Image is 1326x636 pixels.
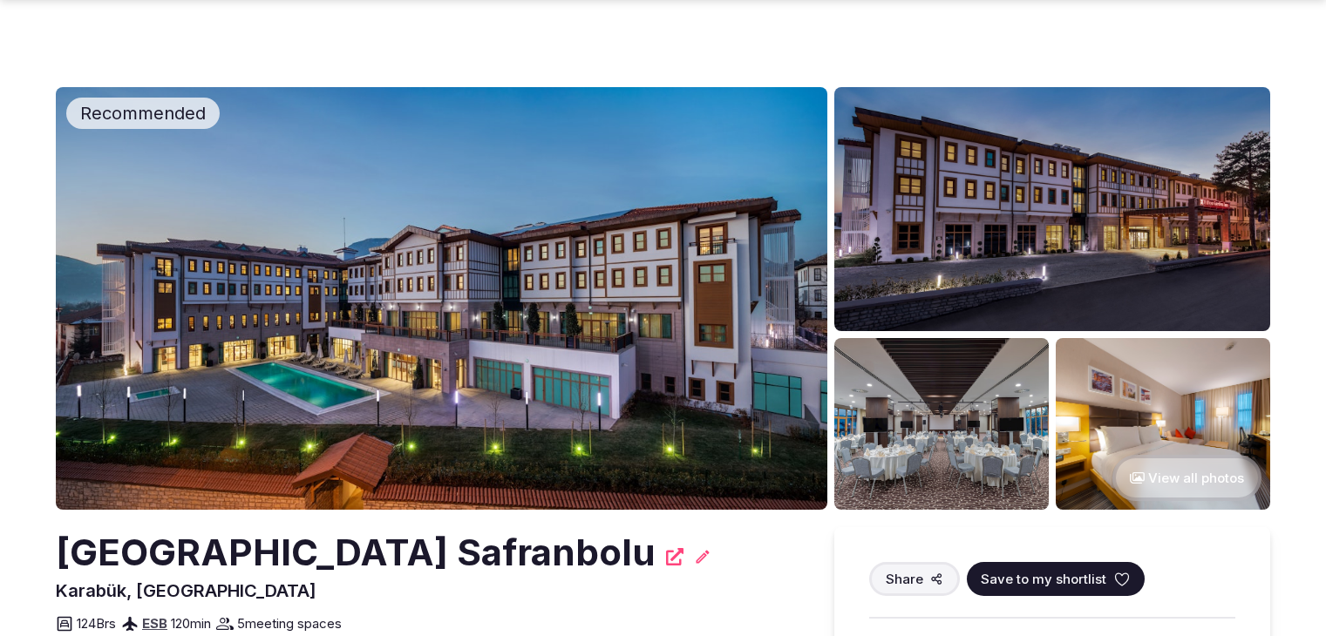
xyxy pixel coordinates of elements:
span: Recommended [73,101,213,125]
img: Venue cover photo [56,87,827,510]
span: 124 Brs [77,614,116,633]
a: ESB [142,615,167,632]
img: Venue gallery photo [834,87,1270,331]
button: View all photos [1112,455,1261,501]
img: Venue gallery photo [1056,338,1270,510]
span: Save to my shortlist [981,570,1106,588]
img: Venue gallery photo [834,338,1049,510]
h2: [GEOGRAPHIC_DATA] Safranbolu [56,527,656,578]
button: Save to my shortlist [967,562,1145,596]
span: Share [886,570,923,588]
div: Recommended [66,98,220,129]
button: Share [869,562,960,596]
span: 120 min [171,614,211,633]
span: 5 meeting spaces [237,614,342,633]
span: Karabük, [GEOGRAPHIC_DATA] [56,580,316,601]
